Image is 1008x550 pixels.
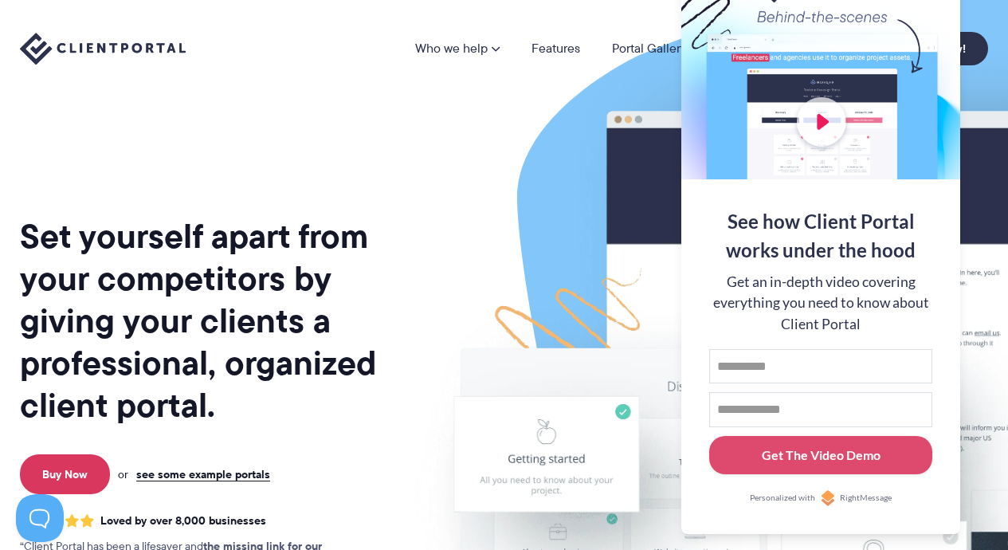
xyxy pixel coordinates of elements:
span: Personalized with [750,492,815,505]
div: Get an in-depth video covering everything you need to know about Client Portal [709,272,932,335]
a: see some example portals [136,467,270,481]
div: Get The Video Demo [762,446,881,465]
a: Who we help [415,42,500,55]
span: RightMessage [840,492,892,505]
img: Personalized with RightMessage [820,490,836,506]
button: Get The Video Demo [709,436,932,475]
a: Portal Gallery [612,42,687,55]
a: Personalized withRightMessage [709,490,932,506]
iframe: Toggle Customer Support [16,494,64,542]
a: Buy Now [20,454,110,494]
a: Features [531,42,580,55]
div: See how Client Portal works under the hood [709,207,932,265]
span: or [118,467,128,481]
span: Loved by over 8,000 businesses [100,514,266,528]
h1: Set yourself apart from your competitors by giving your clients a professional, organized client ... [20,215,407,426]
